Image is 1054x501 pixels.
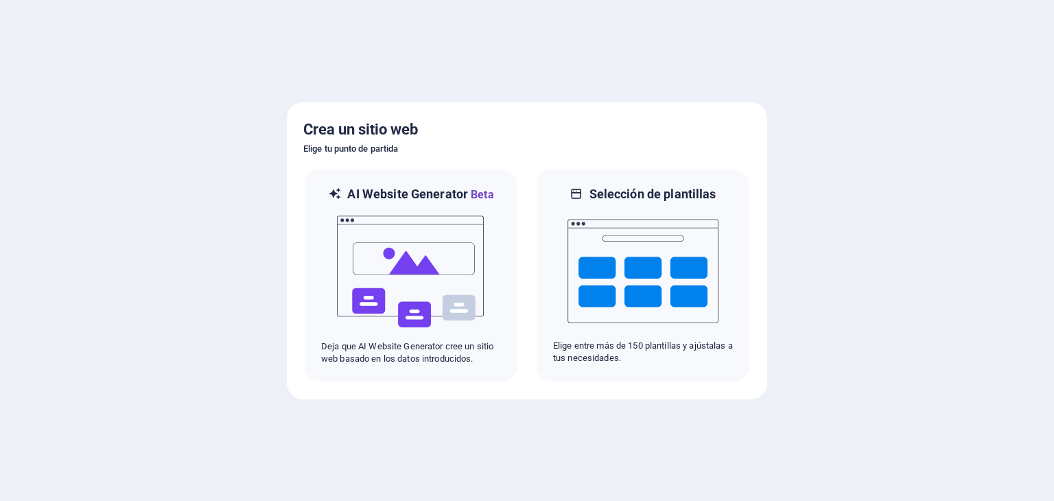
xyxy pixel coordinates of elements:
[321,340,501,365] p: Deja que AI Website Generator cree un sitio web basado en los datos introducidos.
[347,186,493,203] h6: AI Website Generator
[303,168,519,383] div: AI Website GeneratorBetaaiDeja que AI Website Generator cree un sitio web basado en los datos int...
[303,119,751,141] h5: Crea un sitio web
[535,168,751,383] div: Selección de plantillasElige entre más de 150 plantillas y ajústalas a tus necesidades.
[468,188,494,201] span: Beta
[303,141,751,157] h6: Elige tu punto de partida
[553,340,733,364] p: Elige entre más de 150 plantillas y ajústalas a tus necesidades.
[336,203,487,340] img: ai
[589,186,716,202] h6: Selección de plantillas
